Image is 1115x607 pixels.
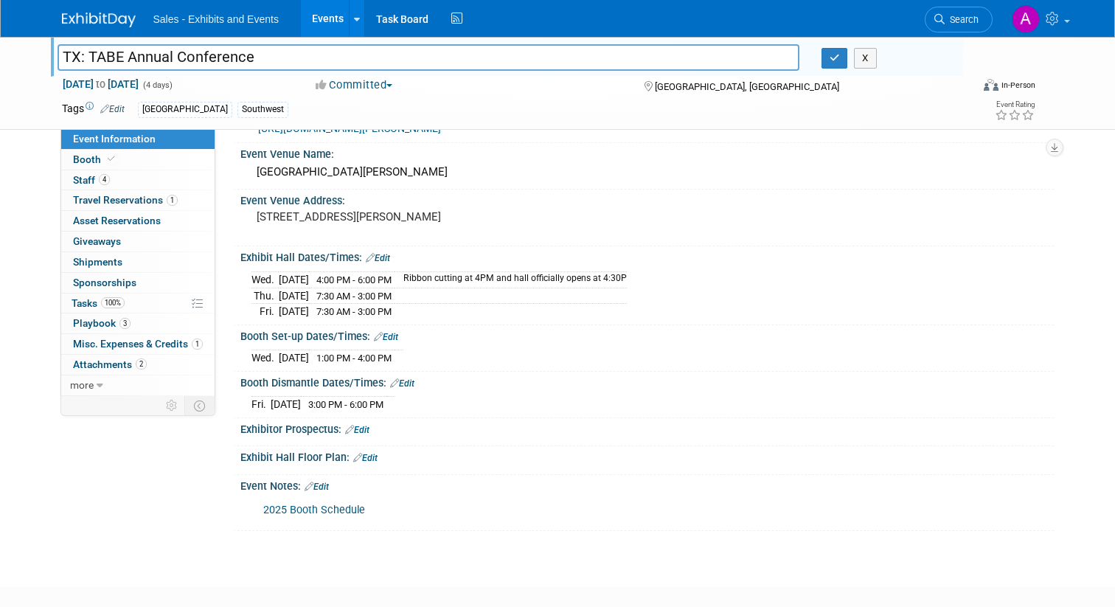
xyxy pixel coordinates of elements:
[61,150,215,170] a: Booth
[62,101,125,118] td: Tags
[61,294,215,313] a: Tasks100%
[73,277,136,288] span: Sponsorships
[192,339,203,350] span: 1
[73,174,110,186] span: Staff
[316,353,392,364] span: 1:00 PM - 4:00 PM
[271,397,301,412] td: [DATE]
[308,399,383,410] span: 3:00 PM - 6:00 PM
[61,170,215,190] a: Staff4
[240,475,1054,494] div: Event Notes:
[310,77,398,93] button: Committed
[61,313,215,333] a: Playbook3
[73,133,156,145] span: Event Information
[945,14,979,25] span: Search
[892,77,1035,99] div: Event Format
[279,350,309,366] td: [DATE]
[72,297,125,309] span: Tasks
[353,453,378,463] a: Edit
[101,297,125,308] span: 100%
[73,235,121,247] span: Giveaways
[153,13,279,25] span: Sales - Exhibits and Events
[61,190,215,210] a: Travel Reservations1
[925,7,993,32] a: Search
[251,288,279,304] td: Thu.
[167,195,178,206] span: 1
[61,355,215,375] a: Attachments2
[251,161,1043,184] div: [GEOGRAPHIC_DATA][PERSON_NAME]
[240,418,1054,437] div: Exhibitor Prospectus:
[279,271,309,288] td: [DATE]
[142,80,173,90] span: (4 days)
[108,155,115,163] i: Booth reservation complete
[279,288,309,304] td: [DATE]
[251,304,279,319] td: Fri.
[184,396,215,415] td: Toggle Event Tabs
[73,194,178,206] span: Travel Reservations
[1012,5,1040,33] img: Ale Gonzalez
[395,271,627,288] td: Ribbon cutting at 4PM and hall officially opens at 4:30P
[263,504,365,516] a: 2025 Booth Schedule
[305,482,329,492] a: Edit
[854,48,877,69] button: X
[138,102,232,117] div: [GEOGRAPHIC_DATA]
[100,104,125,114] a: Edit
[240,325,1054,344] div: Booth Set-up Dates/Times:
[61,375,215,395] a: more
[279,304,309,319] td: [DATE]
[374,332,398,342] a: Edit
[136,358,147,370] span: 2
[99,174,110,185] span: 4
[61,129,215,149] a: Event Information
[251,350,279,366] td: Wed.
[61,232,215,252] a: Giveaways
[316,291,392,302] span: 7:30 AM - 3:00 PM
[237,102,288,117] div: Southwest
[1001,80,1035,91] div: In-Person
[73,358,147,370] span: Attachments
[73,338,203,350] span: Misc. Expenses & Credits
[995,101,1035,108] div: Event Rating
[73,153,118,165] span: Booth
[61,273,215,293] a: Sponsorships
[61,211,215,231] a: Asset Reservations
[366,253,390,263] a: Edit
[73,317,131,329] span: Playbook
[73,256,122,268] span: Shipments
[61,252,215,272] a: Shipments
[240,446,1054,465] div: Exhibit Hall Floor Plan:
[240,143,1054,162] div: Event Venue Name:
[73,215,161,226] span: Asset Reservations
[984,79,998,91] img: Format-Inperson.png
[655,81,839,92] span: [GEOGRAPHIC_DATA], [GEOGRAPHIC_DATA]
[345,425,369,435] a: Edit
[94,78,108,90] span: to
[62,77,139,91] span: [DATE] [DATE]
[240,246,1054,266] div: Exhibit Hall Dates/Times:
[316,274,392,285] span: 4:00 PM - 6:00 PM
[62,13,136,27] img: ExhibitDay
[70,379,94,391] span: more
[119,318,131,329] span: 3
[159,396,185,415] td: Personalize Event Tab Strip
[240,372,1054,391] div: Booth Dismantle Dates/Times:
[257,210,563,223] pre: [STREET_ADDRESS][PERSON_NAME]
[251,397,271,412] td: Fri.
[316,306,392,317] span: 7:30 AM - 3:00 PM
[251,271,279,288] td: Wed.
[390,378,414,389] a: Edit
[61,334,215,354] a: Misc. Expenses & Credits1
[240,190,1054,208] div: Event Venue Address:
